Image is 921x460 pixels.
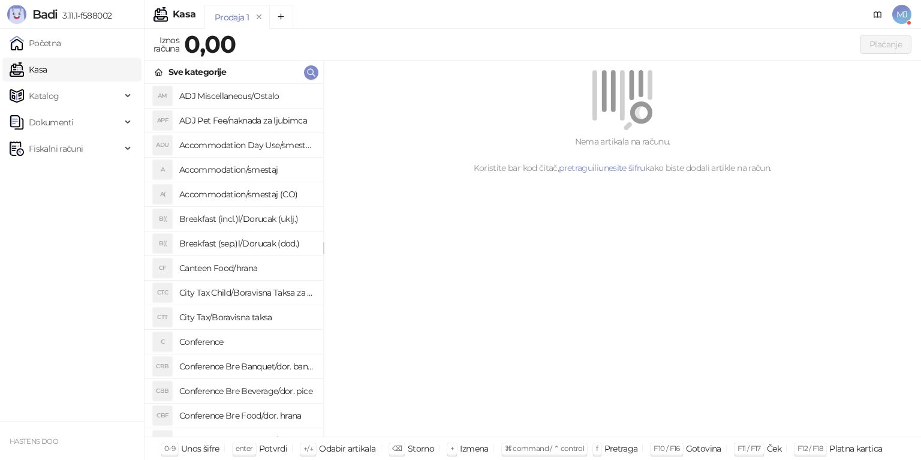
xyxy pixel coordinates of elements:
span: F10 / F16 [654,444,679,453]
div: Platna kartica [829,441,882,456]
span: F11 / F17 [738,444,761,453]
h4: City Tax/Boravisna taksa [179,308,314,327]
div: CTT [153,308,172,327]
span: ⌫ [392,444,402,453]
h4: Accommodation/smestaj [179,160,314,179]
h4: Conference Lun Banquet/ruc. banket [179,431,314,450]
div: CBF [153,406,172,425]
h4: Accommodation Day Use/smestaj dnevni boravak [179,136,314,155]
strong: 0,00 [184,29,236,59]
h4: Canteen Food/hrana [179,258,314,278]
div: Ček [767,441,781,456]
div: Gotovina [686,441,721,456]
span: Badi [32,7,58,22]
h4: ADJ Miscellaneous/Ostalo [179,86,314,106]
div: A [153,160,172,179]
button: Plaćanje [860,35,911,54]
h4: Accommodation/smestaj (CO) [179,185,314,204]
button: Add tab [269,5,293,29]
span: F12 / F18 [797,444,823,453]
div: ADU [153,136,172,155]
div: Prodaja 1 [215,11,249,24]
div: grid [145,84,323,437]
span: ↑/↓ [303,444,313,453]
button: remove [251,12,267,22]
a: Kasa [10,58,47,82]
div: Izmena [460,441,488,456]
div: Kasa [173,10,195,19]
div: CTC [153,283,172,302]
h4: Conference Bre Banquet/dor. banket [179,357,314,376]
div: AM [153,86,172,106]
span: 0-9 [164,444,175,453]
div: CLB [153,431,172,450]
div: CBB [153,357,172,376]
div: Potvrdi [259,441,288,456]
h4: Breakfast (incl.)l/Dorucak (uklj.) [179,209,314,229]
div: Nema artikala na računu. Koristite bar kod čitač, ili kako biste dodali artikle na račun. [338,135,907,175]
div: Odabir artikala [319,441,375,456]
h4: Conference [179,332,314,351]
span: Katalog [29,84,59,108]
div: CBB [153,381,172,401]
span: enter [236,444,253,453]
a: pretragu [559,163,592,173]
div: Unos šifre [181,441,219,456]
div: APF [153,111,172,130]
h4: Breakfast (sep.)l/Dorucak (dod.) [179,234,314,253]
a: Dokumentacija [868,5,887,24]
div: B(( [153,234,172,253]
div: Iznos računa [151,32,182,56]
span: Fiskalni računi [29,137,83,161]
div: A( [153,185,172,204]
span: MJ [892,5,911,24]
span: 3.11.1-f588002 [58,10,112,21]
a: unesite šifru [598,163,645,173]
div: CF [153,258,172,278]
div: B(( [153,209,172,229]
div: C [153,332,172,351]
div: Storno [408,441,434,456]
h4: City Tax Child/Boravisna Taksa za decu [179,283,314,302]
span: Dokumenti [29,110,73,134]
small: HASTENS DOO [10,437,58,446]
span: f [596,444,598,453]
h4: ADJ Pet Fee/naknada za ljubimca [179,111,314,130]
div: Sve kategorije [168,65,226,79]
span: + [450,444,454,453]
a: Početna [10,31,61,55]
h4: Conference Bre Food/dor. hrana [179,406,314,425]
div: Pretraga [604,441,638,456]
span: ⌘ command / ⌃ control [505,444,585,453]
h4: Conference Bre Beverage/dor. pice [179,381,314,401]
img: Logo [7,5,26,24]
